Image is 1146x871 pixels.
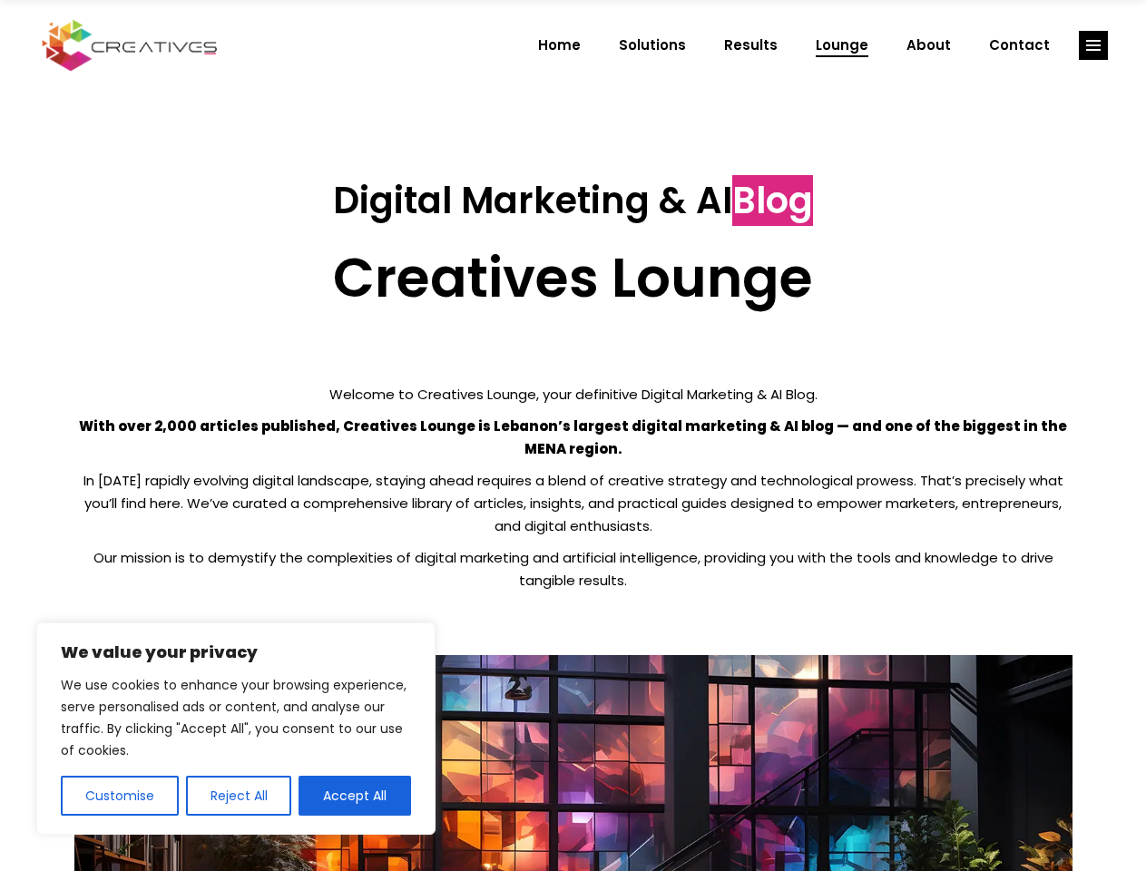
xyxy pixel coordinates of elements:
[970,22,1069,69] a: Contact
[732,175,813,226] span: Blog
[74,245,1073,310] h2: Creatives Lounge
[519,22,600,69] a: Home
[74,383,1073,406] p: Welcome to Creatives Lounge, your definitive Digital Marketing & AI Blog.
[61,776,179,816] button: Customise
[619,22,686,69] span: Solutions
[797,22,887,69] a: Lounge
[79,416,1067,458] strong: With over 2,000 articles published, Creatives Lounge is Lebanon’s largest digital marketing & AI ...
[74,179,1073,222] h3: Digital Marketing & AI
[61,641,411,663] p: We value your privacy
[38,17,221,73] img: Creatives
[1079,31,1108,60] a: link
[816,22,868,69] span: Lounge
[600,22,705,69] a: Solutions
[299,776,411,816] button: Accept All
[538,22,581,69] span: Home
[906,22,951,69] span: About
[989,22,1050,69] span: Contact
[887,22,970,69] a: About
[61,674,411,761] p: We use cookies to enhance your browsing experience, serve personalised ads or content, and analys...
[724,22,778,69] span: Results
[36,622,436,835] div: We value your privacy
[186,776,292,816] button: Reject All
[705,22,797,69] a: Results
[74,469,1073,537] p: In [DATE] rapidly evolving digital landscape, staying ahead requires a blend of creative strategy...
[74,546,1073,592] p: Our mission is to demystify the complexities of digital marketing and artificial intelligence, pr...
